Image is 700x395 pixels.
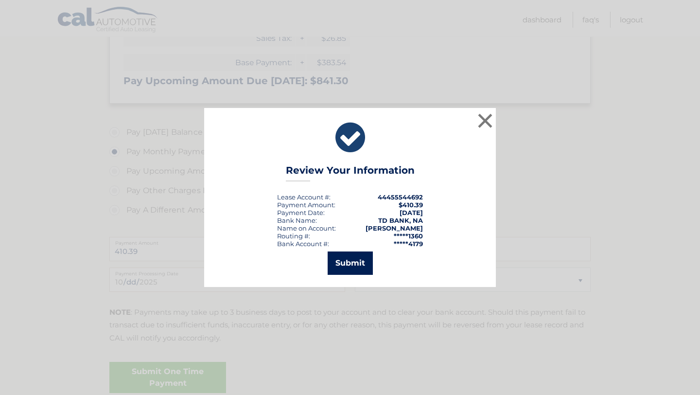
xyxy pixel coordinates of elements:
div: Bank Name: [277,216,317,224]
div: : [277,209,325,216]
div: Routing #: [277,232,310,240]
button: × [475,111,495,130]
strong: [PERSON_NAME] [366,224,423,232]
div: Lease Account #: [277,193,331,201]
div: Name on Account: [277,224,336,232]
span: Payment Date [277,209,323,216]
span: $410.39 [399,201,423,209]
div: Bank Account #: [277,240,329,248]
strong: 44455544692 [378,193,423,201]
div: Payment Amount: [277,201,335,209]
strong: TD BANK, NA [378,216,423,224]
span: [DATE] [400,209,423,216]
button: Submit [328,251,373,275]
h3: Review Your Information [286,164,415,181]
